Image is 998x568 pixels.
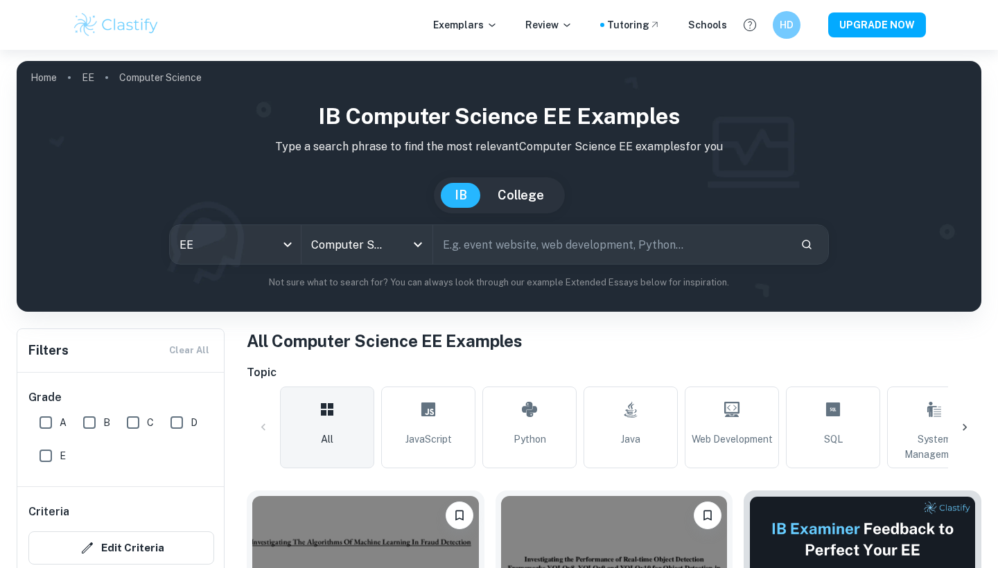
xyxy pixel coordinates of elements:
[525,17,572,33] p: Review
[484,183,558,208] button: College
[773,11,800,39] button: HD
[692,432,773,447] span: Web Development
[694,502,721,529] button: Bookmark
[30,68,57,87] a: Home
[828,12,926,37] button: UPGRADE NOW
[28,276,970,290] p: Not sure what to search for? You can always look through our example Extended Essays below for in...
[28,341,69,360] h6: Filters
[779,17,795,33] h6: HD
[514,432,546,447] span: Python
[72,11,160,39] img: Clastify logo
[28,389,214,406] h6: Grade
[607,17,660,33] a: Tutoring
[103,415,110,430] span: B
[60,415,67,430] span: A
[247,328,981,353] h1: All Computer Science EE Examples
[433,17,498,33] p: Exemplars
[688,17,727,33] a: Schools
[247,364,981,381] h6: Topic
[408,235,428,254] button: Open
[824,432,843,447] span: SQL
[170,225,301,264] div: EE
[441,183,481,208] button: IB
[893,432,975,462] span: System Management
[405,432,452,447] span: JavaScript
[795,233,818,256] button: Search
[119,70,202,85] p: Computer Science
[446,502,473,529] button: Bookmark
[28,504,69,520] h6: Criteria
[147,415,154,430] span: C
[321,432,333,447] span: All
[82,68,94,87] a: EE
[28,531,214,565] button: Edit Criteria
[433,225,789,264] input: E.g. event website, web development, Python...
[191,415,198,430] span: D
[17,61,981,312] img: profile cover
[621,432,640,447] span: Java
[60,448,66,463] span: E
[28,100,970,133] h1: IB Computer Science EE examples
[28,139,970,155] p: Type a search phrase to find the most relevant Computer Science EE examples for you
[738,13,762,37] button: Help and Feedback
